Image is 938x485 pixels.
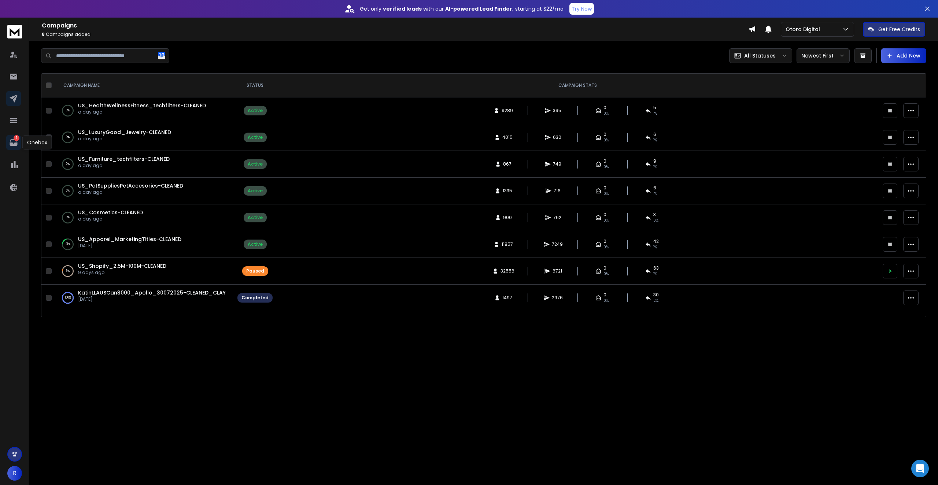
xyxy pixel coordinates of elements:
th: CAMPAIGN NAME [55,74,233,97]
a: US_PetSuppliesPetAccesories-CLEANED [78,182,183,189]
span: 1 % [653,164,657,170]
span: 63 [653,265,659,271]
td: 6%US_Shopify_2.5M-100M-CLEANED9 days ago [55,258,233,285]
div: Active [248,134,263,140]
span: 2976 [552,295,563,301]
p: Try Now [572,5,592,12]
span: 0 [603,292,606,298]
span: 1 % [653,271,657,277]
span: 1335 [503,188,512,194]
a: US_LuxuryGood_Jewelry-CLEANED [78,129,171,136]
span: 0 % [653,218,658,223]
span: 1 % [653,191,657,197]
span: 0 [603,212,606,218]
p: a day ago [78,136,171,142]
p: Get only with our starting at $22/mo [360,5,564,12]
p: 0 % [66,160,70,168]
th: CAMPAIGN STATS [277,74,878,97]
span: US_Furniture_techfilters-CLEANED [78,155,170,163]
a: KatinLLAUSCan3000_Apollo_30072025-CLEANED_CLAY [78,289,226,296]
p: a day ago [78,163,170,169]
span: 0 [603,265,606,271]
span: 0% [603,218,609,223]
span: 0 [603,238,606,244]
p: 9 days ago [78,270,166,275]
img: logo [7,25,22,38]
button: Get Free Credits [863,22,925,37]
td: 0%US_Furniture_techfilters-CLEANEDa day ago [55,151,233,178]
span: 3 [653,212,656,218]
p: a day ago [78,109,206,115]
td: 0%US_PetSuppliesPetAccesories-CLEANEDa day ago [55,178,233,204]
span: 7249 [552,241,563,247]
span: 1 % [653,137,657,143]
strong: verified leads [383,5,422,12]
p: 21 % [66,241,70,248]
span: 0% [603,164,609,170]
p: 7 [14,135,19,141]
span: 762 [553,215,561,221]
p: Otoro Digital [786,26,823,33]
p: 100 % [65,294,71,301]
strong: AI-powered Lead Finder, [445,5,514,12]
p: 0 % [66,187,70,195]
button: Try Now [569,3,594,15]
span: 0% [603,111,609,116]
button: R [7,466,22,481]
span: 0 [603,185,606,191]
div: Active [248,161,263,167]
span: 1497 [502,295,512,301]
span: 2 % [653,298,658,304]
h1: Campaigns [42,21,749,30]
td: 0%US_LuxuryGood_Jewelry-CLEANEDa day ago [55,124,233,151]
span: 1 % [653,111,657,116]
button: Newest First [797,48,850,63]
span: 395 [553,108,561,114]
span: US_Cosmetics-CLEANED [78,209,143,216]
p: 6 % [66,267,70,275]
span: 8 [42,31,45,37]
span: 0 [603,105,606,111]
span: 11857 [502,241,513,247]
span: 30 [653,292,659,298]
p: [DATE] [78,243,181,249]
span: 6721 [553,268,562,274]
td: 21%US_Apparel_MarketingTitles-CLEANED[DATE] [55,231,233,258]
span: 0 [603,132,606,137]
p: All Statuses [744,52,776,59]
span: 4015 [502,134,513,140]
p: 0 % [66,214,70,221]
div: Active [248,215,263,221]
span: 867 [503,161,512,167]
div: Paused [246,268,264,274]
div: Active [248,188,263,194]
span: 749 [553,161,561,167]
a: US_HealthWellnessFitness_techfilters-CLEANED [78,102,206,109]
th: STATUS [233,74,277,97]
p: a day ago [78,189,183,195]
span: 42 [653,238,659,244]
span: 0% [603,137,609,143]
span: US_Apparel_MarketingTitles-CLEANED [78,236,181,243]
span: 6 [653,185,656,191]
span: 9 [653,158,656,164]
span: 6 [653,132,656,137]
span: 630 [553,134,561,140]
span: 0% [603,244,609,250]
button: Add New [881,48,926,63]
p: Get Free Credits [878,26,920,33]
div: Open Intercom Messenger [911,460,929,477]
p: Campaigns added [42,32,749,37]
a: US_Shopify_2.5M-100M-CLEANED [78,262,166,270]
span: 0% [603,271,609,277]
span: 0 [603,158,606,164]
a: 7 [6,135,21,150]
span: 5 [653,105,656,111]
p: 0 % [66,107,70,114]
